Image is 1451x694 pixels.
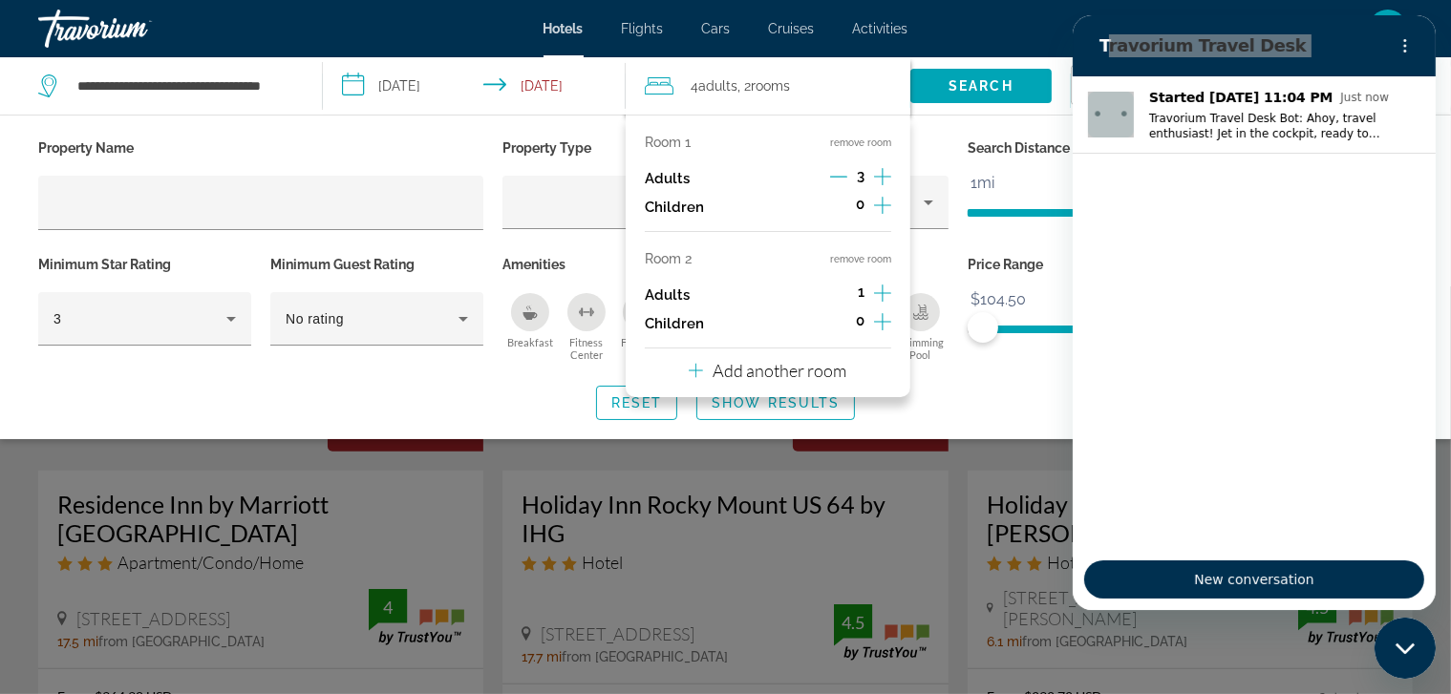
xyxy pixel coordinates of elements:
ngx-slider: ngx-slider [968,209,1413,213]
span: 1mi [968,169,997,198]
input: Search hotel destination [75,72,293,100]
a: Hotels [544,21,584,36]
button: remove room [830,253,891,265]
p: Room 2 [645,251,692,266]
a: Activities [853,21,908,36]
p: Search Distance [968,135,1413,161]
button: Decrement children [829,196,846,219]
span: $104.50 [968,285,1029,314]
p: Price Range [968,251,1413,278]
p: Minimum Guest Rating [270,251,483,278]
span: Search [949,78,1014,94]
mat-select: Property type [518,191,932,214]
button: Increment adults [874,281,891,309]
iframe: Button to launch messaging window, conversation in progress [1375,618,1436,679]
button: Show Results [696,386,855,420]
span: Free Wifi [621,336,663,348]
span: , 2 [737,73,790,99]
p: Minimum Star Rating [38,251,251,278]
span: Breakfast [507,336,553,348]
span: 3 [857,168,864,183]
p: Children [645,316,704,332]
p: Property Name [38,135,483,161]
button: Increment children [874,193,891,221]
p: Room 1 [645,135,691,150]
span: 1 [858,284,864,300]
button: remove room [830,137,891,149]
span: Fitness Center [559,336,614,361]
iframe: Messaging window [1073,15,1436,610]
button: Select check in and out date [323,57,627,115]
button: Breakfast [502,292,558,362]
p: Adults [645,171,690,187]
span: rooms [751,78,790,94]
span: 3 [53,311,61,326]
a: Flights [622,21,664,36]
button: Increment adults [874,164,891,193]
button: Increment children [874,309,891,338]
p: Amenities [502,251,948,278]
span: 0 [856,313,864,328]
p: Adults [645,287,690,304]
button: Decrement adults [831,284,848,306]
button: Free Wifi [614,292,670,362]
span: Swimming Pool [892,336,948,361]
button: Travelers: 4 adults, 0 children [626,57,910,115]
button: User Menu [1363,9,1413,49]
p: Children [645,200,704,216]
span: Show Results [712,395,840,410]
span: Reset [611,395,663,410]
button: Swimming Pool [892,292,948,362]
span: Adults [698,78,737,94]
p: Property Type [502,135,948,161]
a: Cars [702,21,731,36]
p: Add another room [713,360,846,381]
span: ngx-slider [968,312,998,343]
button: Search [910,69,1053,103]
button: Add another room [689,348,846,388]
span: 0 [856,197,864,212]
a: Travorium [38,4,229,53]
div: Hotel Filters [29,135,1422,367]
span: 4 [691,73,737,99]
button: Decrement children [829,312,846,335]
button: Fitness Center [559,292,614,362]
button: Reset [596,386,678,420]
a: Cruises [769,21,815,36]
span: No rating [286,311,344,326]
button: Decrement adults [830,167,847,190]
ngx-slider: ngx-slider [968,326,1413,329]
